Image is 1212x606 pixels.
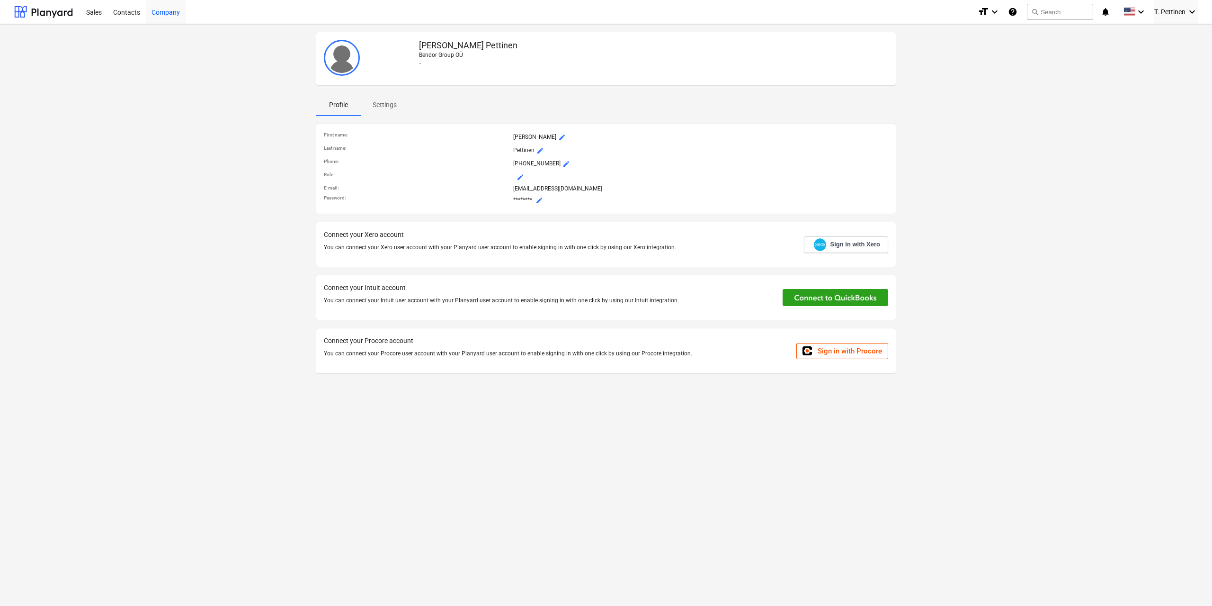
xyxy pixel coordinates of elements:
a: Sign in with Xero [804,236,888,253]
p: Profile [327,100,350,110]
i: Knowledge base [1008,6,1017,18]
i: keyboard_arrow_down [1135,6,1147,18]
span: Sign in with Xero [830,240,880,249]
p: Connect your Intuit account [324,283,775,293]
p: Last name : [324,145,509,151]
span: mode_edit [562,160,570,168]
p: Role : [324,172,509,178]
i: notifications [1101,6,1110,18]
img: User avatar [324,40,360,76]
p: [PHONE_NUMBER] [513,158,888,170]
p: Bendor Group OÜ [419,51,888,59]
span: T. Pettinen [1154,8,1185,16]
span: mode_edit [535,197,543,204]
p: Settings [373,100,397,110]
iframe: Chat Widget [1165,561,1212,606]
p: Pettinen [513,145,888,156]
span: search [1031,8,1039,16]
span: Sign in with Procore [818,347,882,355]
span: mode_edit [536,147,544,154]
span: mode_edit [558,134,566,141]
a: Sign in with Procore [796,343,888,359]
i: format_size [978,6,989,18]
button: Search [1027,4,1093,20]
p: Phone : [324,158,509,164]
p: Connect your Xero account [324,230,796,240]
p: - [513,172,888,183]
p: [PERSON_NAME] Pettinen [419,40,888,51]
p: First name : [324,132,509,138]
p: You can connect your Procore user account with your Planyard user account to enable signing in wi... [324,350,789,358]
p: - [419,59,888,67]
i: keyboard_arrow_down [1186,6,1198,18]
span: mode_edit [517,173,524,181]
p: E-mail : [324,185,509,191]
p: [EMAIL_ADDRESS][DOMAIN_NAME] [513,185,888,193]
p: You can connect your Xero user account with your Planyard user account to enable signing in with ... [324,244,796,252]
p: [PERSON_NAME] [513,132,888,143]
i: keyboard_arrow_down [989,6,1000,18]
img: Xero logo [814,238,826,251]
p: Password : [324,195,509,201]
p: You can connect your Intuit user account with your Planyard user account to enable signing in wit... [324,297,775,305]
p: Connect your Procore account [324,336,789,346]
